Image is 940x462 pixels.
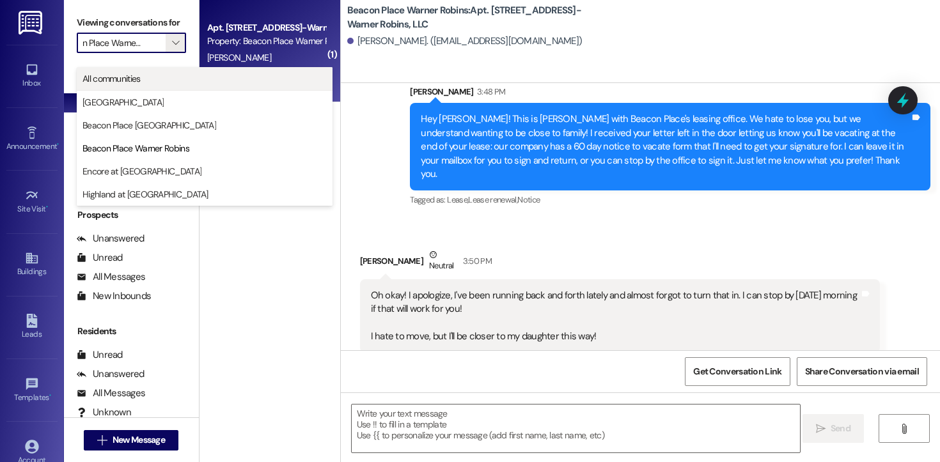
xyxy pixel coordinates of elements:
[64,208,199,222] div: Prospects
[46,203,48,212] span: •
[77,251,123,265] div: Unread
[474,85,505,98] div: 3:48 PM
[460,254,492,268] div: 3:50 PM
[207,52,271,63] span: [PERSON_NAME]
[447,194,468,205] span: Lease ,
[82,142,189,155] span: Beacon Place Warner Robins
[113,433,165,447] span: New Message
[6,310,58,344] a: Leads
[84,430,178,450] button: New Message
[468,194,517,205] span: Lease renewal ,
[77,270,145,284] div: All Messages
[805,365,919,378] span: Share Conversation via email
[64,325,199,338] div: Residents
[371,289,860,344] div: Oh okay! I apologize, I've been running back and forth lately and almost forgot to turn that in. ...
[6,247,58,282] a: Buildings
[410,85,930,103] div: [PERSON_NAME]
[6,59,58,93] a: Inbox
[410,190,930,209] div: Tagged as:
[82,188,208,201] span: Highland at [GEOGRAPHIC_DATA]
[347,35,583,48] div: [PERSON_NAME]. ([EMAIL_ADDRESS][DOMAIN_NAME])
[82,119,216,132] span: Beacon Place [GEOGRAPHIC_DATA]
[49,391,51,400] span: •
[6,185,58,219] a: Site Visit •
[6,373,58,408] a: Templates •
[77,406,131,419] div: Unknown
[816,424,826,434] i: 
[207,21,325,35] div: Apt. [STREET_ADDRESS]-Warner Robins, LLC
[82,72,141,85] span: All communities
[803,414,865,443] button: Send
[831,422,850,435] span: Send
[421,112,910,181] div: Hey [PERSON_NAME]! This is [PERSON_NAME] with Beacon Place's leasing office. We hate to lose you,...
[77,232,145,245] div: Unanswered
[685,357,790,386] button: Get Conversation Link
[77,367,145,381] div: Unanswered
[77,13,186,33] label: Viewing conversations for
[77,387,145,400] div: All Messages
[360,248,881,279] div: [PERSON_NAME]
[517,194,540,205] span: Notice
[97,435,107,445] i: 
[77,289,151,303] div: New Inbounds
[64,72,199,86] div: Prospects + Residents
[82,165,201,178] span: Encore at [GEOGRAPHIC_DATA]
[207,35,325,48] div: Property: Beacon Place Warner Robins
[693,365,781,378] span: Get Conversation Link
[427,248,456,275] div: Neutral
[172,38,179,48] i: 
[82,33,166,53] input: All communities
[899,424,909,434] i: 
[19,11,45,35] img: ResiDesk Logo
[797,357,927,386] button: Share Conversation via email
[82,96,164,109] span: [GEOGRAPHIC_DATA]
[347,4,603,31] b: Beacon Place Warner Robins: Apt. [STREET_ADDRESS]-Warner Robins, LLC
[57,140,59,149] span: •
[77,348,123,362] div: Unread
